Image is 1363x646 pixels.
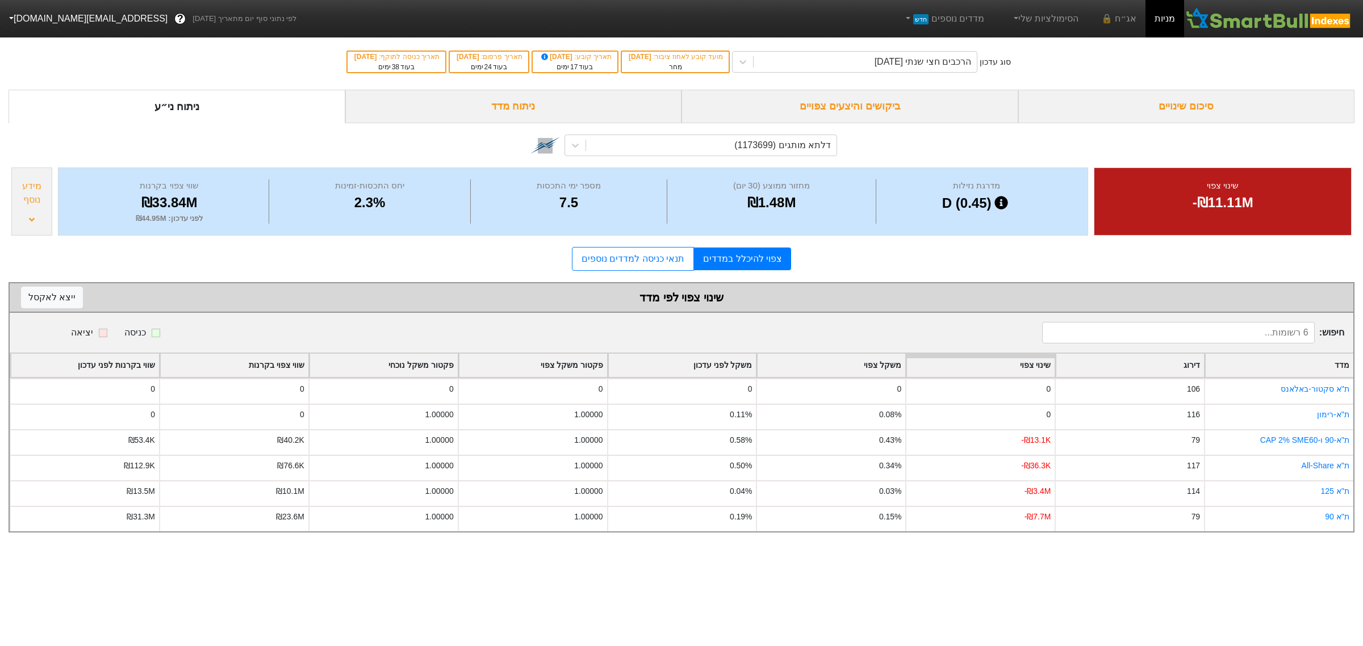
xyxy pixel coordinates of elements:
[670,192,873,213] div: ₪1.48M
[1018,90,1355,123] div: סיכום שינויים
[425,511,453,523] div: 1.00000
[474,192,664,213] div: 7.5
[71,326,93,339] div: יציאה
[574,434,603,446] div: 1.00000
[425,460,453,472] div: 1.00000
[734,139,831,152] div: דלתא מותגים (1173699)
[9,90,345,123] div: ניתוח ני״ע
[160,354,308,377] div: Toggle SortBy
[628,52,723,62] div: מועד קובע לאחוז ציבור :
[1187,460,1200,472] div: 117
[1321,486,1349,496] a: ת''א 125
[608,354,756,377] div: Toggle SortBy
[1191,511,1200,523] div: 79
[73,213,266,224] div: לפני עדכון : ₪44.95M
[879,434,901,446] div: 0.43%
[540,53,575,61] span: [DATE]
[276,511,304,523] div: ₪23.6M
[300,383,304,395] div: 0
[1025,511,1051,523] div: -₪7.7M
[150,409,155,421] div: 0
[538,62,612,72] div: בעוד ימים
[879,460,901,472] div: 0.34%
[530,131,560,160] img: tase link
[574,485,603,497] div: 1.00000
[574,409,603,421] div: 1.00000
[193,13,296,24] span: לפי נתוני סוף יום מתאריך [DATE]
[425,409,453,421] div: 1.00000
[748,383,752,395] div: 0
[177,11,183,27] span: ?
[1260,435,1349,444] a: ת"א-90 ו-CAP 2% SME60
[730,434,752,446] div: 0.58%
[272,179,467,192] div: יחס התכסות-זמינות
[21,289,1342,306] div: שינוי צפוי לפי מדד
[21,287,83,308] button: ייצא לאקסל
[574,511,603,523] div: 1.00000
[694,248,791,270] a: צפוי להיכלל במדדים
[913,14,929,24] span: חדש
[1021,434,1051,446] div: -₪13.1K
[73,192,266,213] div: ₪33.84M
[1184,7,1354,30] img: SmartBull
[898,7,989,30] a: מדדים נוספיםחדש
[354,53,379,61] span: [DATE]
[449,383,454,395] div: 0
[127,511,155,523] div: ₪31.3M
[730,409,752,421] div: 0.11%
[1021,460,1051,472] div: -₪36.3K
[1046,383,1051,395] div: 0
[1042,322,1344,343] span: חיפוש :
[345,90,682,123] div: ניתוח מדד
[392,63,399,71] span: 38
[1187,485,1200,497] div: 114
[1007,7,1083,30] a: הסימולציות שלי
[897,383,902,395] div: 0
[277,460,304,472] div: ₪76.6K
[474,179,664,192] div: מספר ימי התכסות
[425,485,453,497] div: 1.00000
[1191,434,1200,446] div: 79
[757,354,905,377] div: Toggle SortBy
[15,179,49,207] div: מידע נוסף
[1325,512,1349,521] a: ת''א 90
[1046,409,1051,421] div: 0
[1187,383,1200,395] div: 106
[879,511,901,523] div: 0.15%
[1042,322,1315,343] input: 6 רשומות...
[879,179,1073,192] div: מדרגת נזילות
[570,63,578,71] span: 17
[875,55,972,69] div: הרכבים חצי שנתי [DATE]
[681,90,1018,123] div: ביקושים והיצעים צפויים
[353,52,440,62] div: תאריך כניסה לתוקף :
[11,354,159,377] div: Toggle SortBy
[310,354,458,377] div: Toggle SortBy
[730,485,752,497] div: 0.04%
[906,354,1055,377] div: Toggle SortBy
[272,192,467,213] div: 2.3%
[277,434,304,446] div: ₪40.2K
[1281,384,1349,393] a: ת''א סקטור-באלאנס
[629,53,653,61] span: [DATE]
[538,52,612,62] div: תאריך קובע :
[1109,192,1337,213] div: -₪11.11M
[353,62,440,72] div: בעוד ימים
[124,326,146,339] div: כניסה
[455,62,522,72] div: בעוד ימים
[1302,461,1349,470] a: ת''א All-Share
[128,434,155,446] div: ₪53.4K
[879,192,1073,214] div: D (0.45)
[484,63,492,71] span: 24
[1025,485,1051,497] div: -₪3.4M
[879,409,901,421] div: 0.08%
[425,434,453,446] div: 1.00000
[669,63,682,71] span: מחר
[459,354,607,377] div: Toggle SortBy
[127,485,155,497] div: ₪13.5M
[276,485,304,497] div: ₪10.1M
[730,460,752,472] div: 0.50%
[150,383,155,395] div: 0
[1109,179,1337,192] div: שינוי צפוי
[1205,354,1353,377] div: Toggle SortBy
[455,52,522,62] div: תאריך פרסום :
